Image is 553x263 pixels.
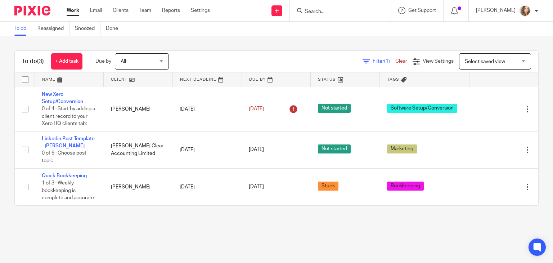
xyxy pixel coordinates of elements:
[249,147,264,152] span: [DATE]
[42,136,95,148] a: Linkedin Post Template - [PERSON_NAME]
[113,7,129,14] a: Clients
[249,106,264,111] span: [DATE]
[51,53,82,70] a: + Add task
[395,59,407,64] a: Clear
[387,104,457,113] span: Software Setup/Conversion
[408,8,436,13] span: Get Support
[67,7,79,14] a: Work
[42,106,95,126] span: 0 of 4 · Start by adding a client record to your Xero HQ clients tab:
[42,180,94,200] span: 1 of 3 · Weekly bookkeeping is complete and accurate
[104,131,173,168] td: [PERSON_NAME] Clear Accounting Limited
[90,7,102,14] a: Email
[75,22,100,36] a: Snoozed
[172,131,242,168] td: [DATE]
[172,168,242,205] td: [DATE]
[37,58,44,64] span: (3)
[121,59,126,64] span: All
[139,7,151,14] a: Team
[14,6,50,15] img: Pixie
[95,58,111,65] p: Due by
[318,104,351,113] span: Not started
[476,7,516,14] p: [PERSON_NAME]
[304,9,369,15] input: Search
[519,5,531,17] img: charl-profile%20pic.jpg
[104,168,173,205] td: [PERSON_NAME]
[22,58,44,65] h1: To do
[106,22,123,36] a: Done
[42,173,87,178] a: Quick Bookkeeping
[318,182,338,191] span: Stuck
[14,22,32,36] a: To do
[387,77,399,81] span: Tags
[37,22,69,36] a: Reassigned
[387,144,417,153] span: Marketing
[384,59,390,64] span: (1)
[318,144,351,153] span: Not started
[423,59,454,64] span: View Settings
[191,7,210,14] a: Settings
[42,92,83,104] a: New Xero Setup/Conversion
[249,184,264,190] span: [DATE]
[465,59,505,64] span: Select saved view
[42,151,86,164] span: 0 of 6 · Choose post topic
[172,87,242,131] td: [DATE]
[104,87,173,131] td: [PERSON_NAME]
[387,182,424,191] span: Bookkeeping
[373,59,395,64] span: Filter
[162,7,180,14] a: Reports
